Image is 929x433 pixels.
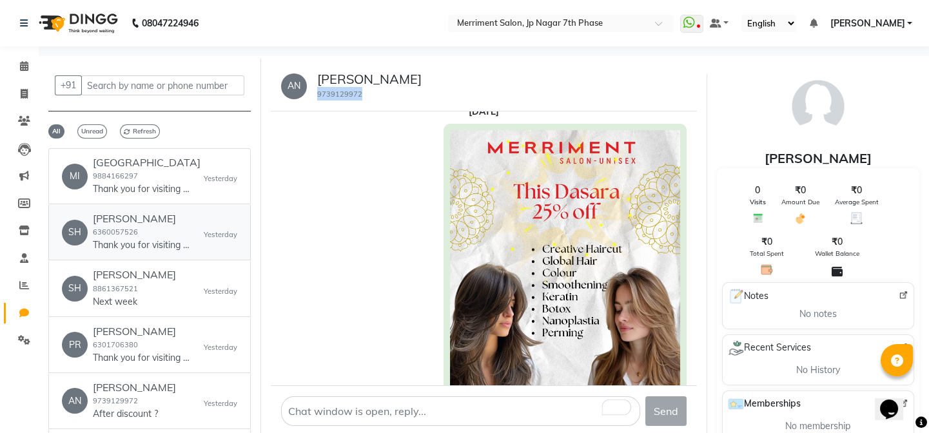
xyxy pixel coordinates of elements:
span: ₹0 [851,184,862,197]
p: Thank you for visiting Merriment salon! We hope you had a great experience. Get your bill On [DOM... [93,351,190,365]
span: No History [796,363,840,377]
span: ₹0 [832,235,843,249]
small: 9739129972 [317,90,362,99]
span: Average Spent [835,197,879,207]
h6: [PERSON_NAME] [93,325,190,338]
span: ₹0 [761,235,772,249]
div: MI [62,164,88,189]
textarea: To enrich screen reader interactions, please activate Accessibility in Grammarly extension settings [281,396,640,426]
div: PR [62,332,88,358]
img: Average Spent Icon [850,212,863,224]
img: Total Spent Icon [761,264,773,276]
span: No notes [799,307,837,321]
small: 9739129972 [93,396,138,405]
img: logo [33,5,121,41]
span: Refresh [120,124,160,139]
small: Yesterday [204,286,237,297]
span: Unread [77,124,107,139]
span: Amount Due [781,197,819,207]
span: [PERSON_NAME] [830,17,905,30]
small: Yesterday [204,173,237,184]
span: All [48,124,64,139]
span: Memberships [728,396,801,412]
div: SH [62,276,88,302]
small: 6301706380 [93,340,138,349]
p: Next week [93,295,176,309]
img: Amount Due Icon [794,212,807,225]
p: Thank you for visiting Merriment salon! We hope you had a great experience. Get your bill On [DOM... [93,238,190,252]
small: Yesterday [204,398,237,409]
input: Search by name or phone number [81,75,244,95]
span: Wallet Balance [815,249,859,258]
span: Notes [728,288,768,305]
img: avatar [786,74,850,139]
img: Image Message [450,130,680,418]
span: Visits [750,197,766,207]
span: ₹0 [795,184,806,197]
h5: [PERSON_NAME] [317,72,422,87]
div: AN [62,388,88,414]
span: 0 [755,184,760,197]
small: Yesterday [204,229,237,240]
h6: [PERSON_NAME] [93,381,176,394]
p: Thank you for visiting Merriment salon! We hope you had a great experience. Get your bill On [DOM... [93,182,190,196]
div: SH [62,220,88,245]
b: 08047224946 [142,5,199,41]
button: +91 [55,75,82,95]
h6: [PERSON_NAME] [93,269,176,281]
small: 9884166297 [93,171,138,180]
small: 8861367521 [93,284,138,293]
small: Yesterday [204,342,237,353]
p: After discount ? [93,407,176,421]
h6: [PERSON_NAME] [93,213,190,225]
small: 6360057526 [93,227,138,236]
div: [PERSON_NAME] [717,149,919,168]
iframe: chat widget [875,381,916,420]
span: No membership [785,419,850,433]
span: Total Spent [750,249,784,258]
strong: [DATE] [469,106,499,117]
h6: [GEOGRAPHIC_DATA] [93,157,200,169]
div: AN [281,73,307,99]
span: Recent Services [728,340,811,356]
